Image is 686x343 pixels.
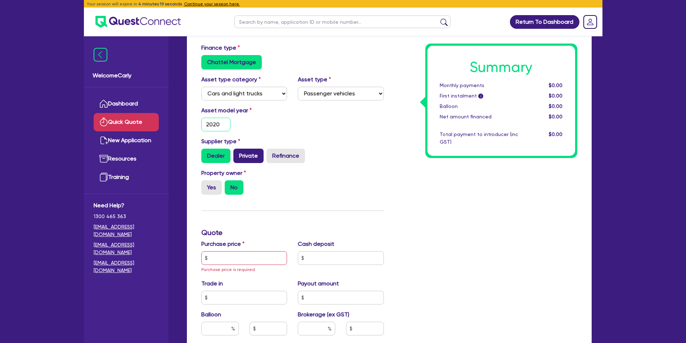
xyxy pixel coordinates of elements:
[201,75,261,84] label: Asset type category
[298,310,349,319] label: Brokerage (ex GST)
[94,213,159,220] span: 1300 465 363
[434,113,524,121] div: Net amount financed
[549,93,562,99] span: $0.00
[94,150,159,168] a: Resources
[298,75,331,84] label: Asset type
[440,59,563,76] h1: Summary
[138,1,182,6] span: 4 minutes 19 seconds
[233,149,264,163] label: Private
[434,92,524,100] div: First instalment
[549,114,562,119] span: $0.00
[234,15,450,28] input: Search by name, application ID or mobile number...
[95,16,181,28] img: quest-connect-logo-blue
[266,149,305,163] label: Refinance
[201,137,240,146] label: Supplier type
[201,310,221,319] label: Balloon
[201,44,240,52] label: Finance type
[510,15,579,29] a: Return To Dashboard
[93,71,160,80] span: Welcome Carly
[184,1,240,7] button: Continue your session here.
[99,154,108,163] img: resources
[225,180,243,195] label: No
[549,103,562,109] span: $0.00
[201,279,223,288] label: Trade in
[94,168,159,186] a: Training
[201,55,262,69] label: Chattel Mortgage
[99,173,108,181] img: training
[201,180,222,195] label: Yes
[94,259,159,274] a: [EMAIL_ADDRESS][DOMAIN_NAME]
[201,149,230,163] label: Dealer
[94,241,159,256] a: [EMAIL_ADDRESS][DOMAIN_NAME]
[201,240,245,248] label: Purchase price
[94,131,159,150] a: New Application
[196,106,293,115] label: Asset model year
[94,113,159,131] a: Quick Quote
[94,95,159,113] a: Dashboard
[99,136,108,145] img: new-application
[94,201,159,210] span: Need Help?
[298,240,334,248] label: Cash deposit
[94,48,107,62] img: icon-menu-close
[99,118,108,126] img: quick-quote
[298,279,339,288] label: Payout amount
[478,94,483,99] span: i
[94,223,159,238] a: [EMAIL_ADDRESS][DOMAIN_NAME]
[434,82,524,89] div: Monthly payments
[434,103,524,110] div: Balloon
[581,13,600,31] a: Dropdown toggle
[201,169,246,177] label: Property owner
[549,82,562,88] span: $0.00
[201,267,255,272] span: Purchase price is required
[549,131,562,137] span: $0.00
[434,131,524,146] div: Total payment to introducer (inc GST)
[201,228,384,237] h3: Quote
